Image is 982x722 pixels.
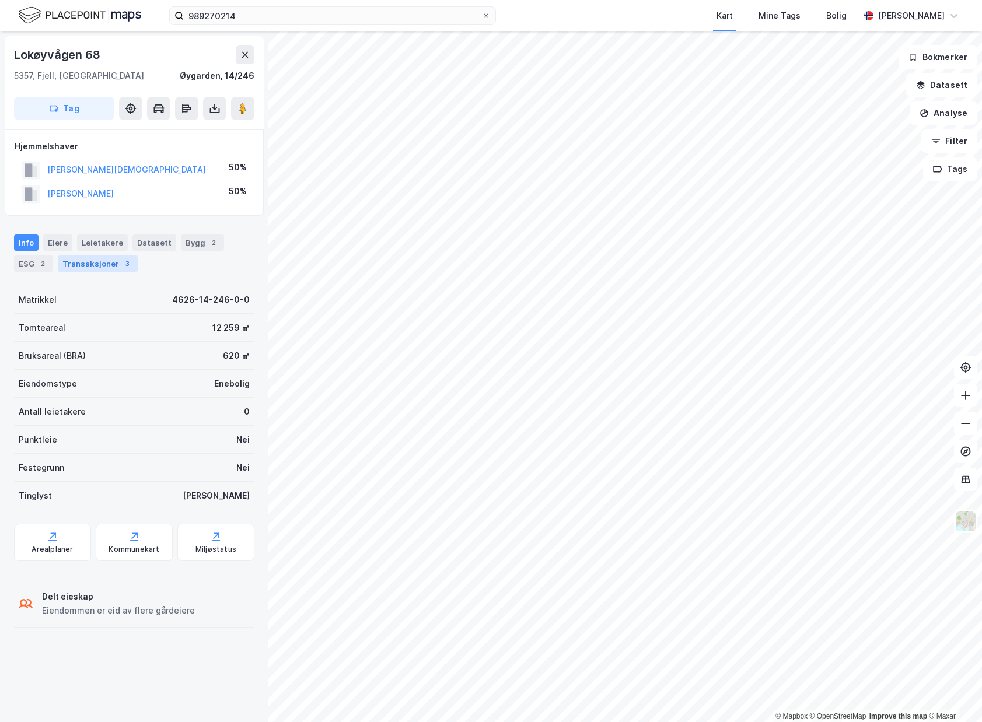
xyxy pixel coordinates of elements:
div: 2 [37,258,48,269]
div: Mine Tags [759,9,801,23]
div: Matrikkel [19,293,57,307]
div: Transaksjoner [58,255,138,272]
div: Leietakere [77,234,128,251]
div: Antall leietakere [19,405,86,419]
div: Enebolig [214,377,250,391]
img: Z [955,510,977,532]
div: Lokøyvågen 68 [14,45,102,64]
div: Øygarden, 14/246 [180,69,254,83]
div: Tinglyst [19,489,52,503]
div: Nei [236,433,250,447]
div: Nei [236,461,250,475]
div: 4626-14-246-0-0 [172,293,250,307]
div: Kart [717,9,733,23]
div: 12 259 ㎡ [212,321,250,335]
button: Datasett [906,73,977,97]
div: Tomteareal [19,321,65,335]
button: Bokmerker [899,45,977,69]
div: 620 ㎡ [223,349,250,363]
button: Tags [923,157,977,181]
div: Hjemmelshaver [15,139,254,153]
a: Mapbox [775,712,808,720]
div: Bolig [826,9,847,23]
div: Eiendomstype [19,377,77,391]
input: Søk på adresse, matrikkel, gårdeiere, leietakere eller personer [184,7,481,24]
iframe: Chat Widget [924,666,982,722]
div: Kontrollprogram for chat [924,666,982,722]
div: Festegrunn [19,461,64,475]
div: Datasett [132,234,176,251]
div: Miljøstatus [195,545,236,554]
button: Tag [14,97,114,120]
div: Arealplaner [32,545,73,554]
div: Eiendommen er eid av flere gårdeiere [42,604,195,618]
div: Info [14,234,39,251]
div: 2 [208,237,219,248]
div: [PERSON_NAME] [878,9,945,23]
div: 3 [121,258,133,269]
a: OpenStreetMap [810,712,866,720]
div: Bygg [181,234,224,251]
div: 0 [244,405,250,419]
img: logo.f888ab2527a4732fd821a326f86c7f29.svg [19,5,141,26]
div: 50% [229,184,247,198]
div: 5357, Fjell, [GEOGRAPHIC_DATA] [14,69,144,83]
div: Bruksareal (BRA) [19,349,86,363]
div: Punktleie [19,433,57,447]
a: Improve this map [869,712,927,720]
div: 50% [229,160,247,174]
div: [PERSON_NAME] [183,489,250,503]
div: Kommunekart [109,545,159,554]
div: Delt eieskap [42,590,195,604]
div: Eiere [43,234,72,251]
button: Filter [921,129,977,153]
div: ESG [14,255,53,272]
button: Analyse [910,101,977,125]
